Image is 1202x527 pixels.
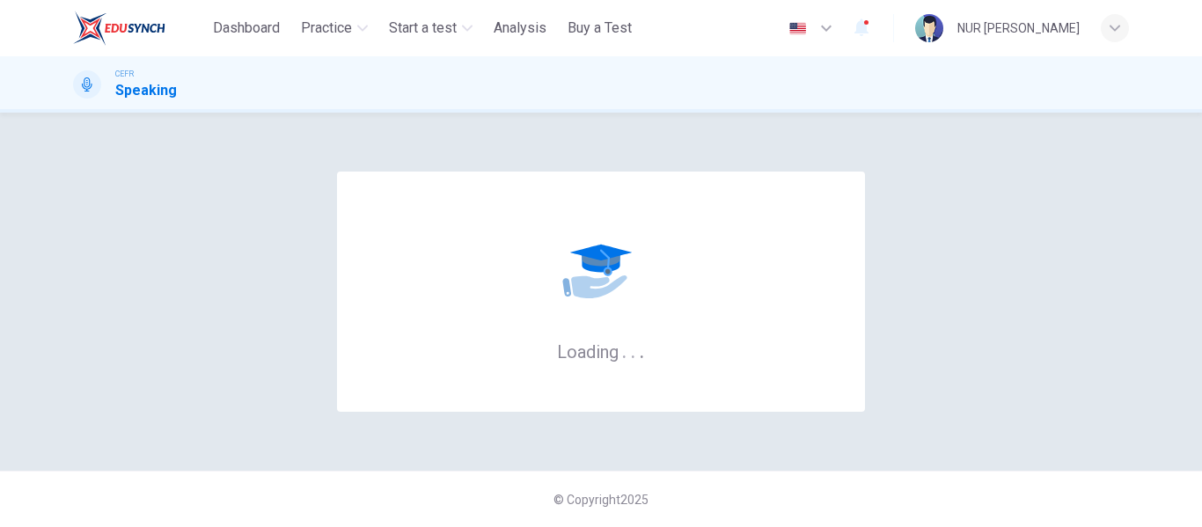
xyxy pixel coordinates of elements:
span: Analysis [494,18,546,39]
div: NUR [PERSON_NAME] [957,18,1080,39]
button: Analysis [487,12,553,44]
iframe: Intercom live chat [1142,467,1184,509]
h1: Speaking [115,80,177,101]
span: Buy a Test [568,18,632,39]
h6: . [621,335,627,364]
span: Practice [301,18,352,39]
h6: Loading [557,340,645,362]
img: Profile picture [915,14,943,42]
h6: . [639,335,645,364]
span: Dashboard [213,18,280,39]
button: Start a test [382,12,480,44]
button: Buy a Test [561,12,639,44]
button: Dashboard [206,12,287,44]
img: en [787,22,809,35]
span: © Copyright 2025 [553,493,649,507]
a: ELTC logo [73,11,206,46]
button: Practice [294,12,375,44]
span: Start a test [389,18,457,39]
span: CEFR [115,68,134,80]
h6: . [630,335,636,364]
img: ELTC logo [73,11,165,46]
